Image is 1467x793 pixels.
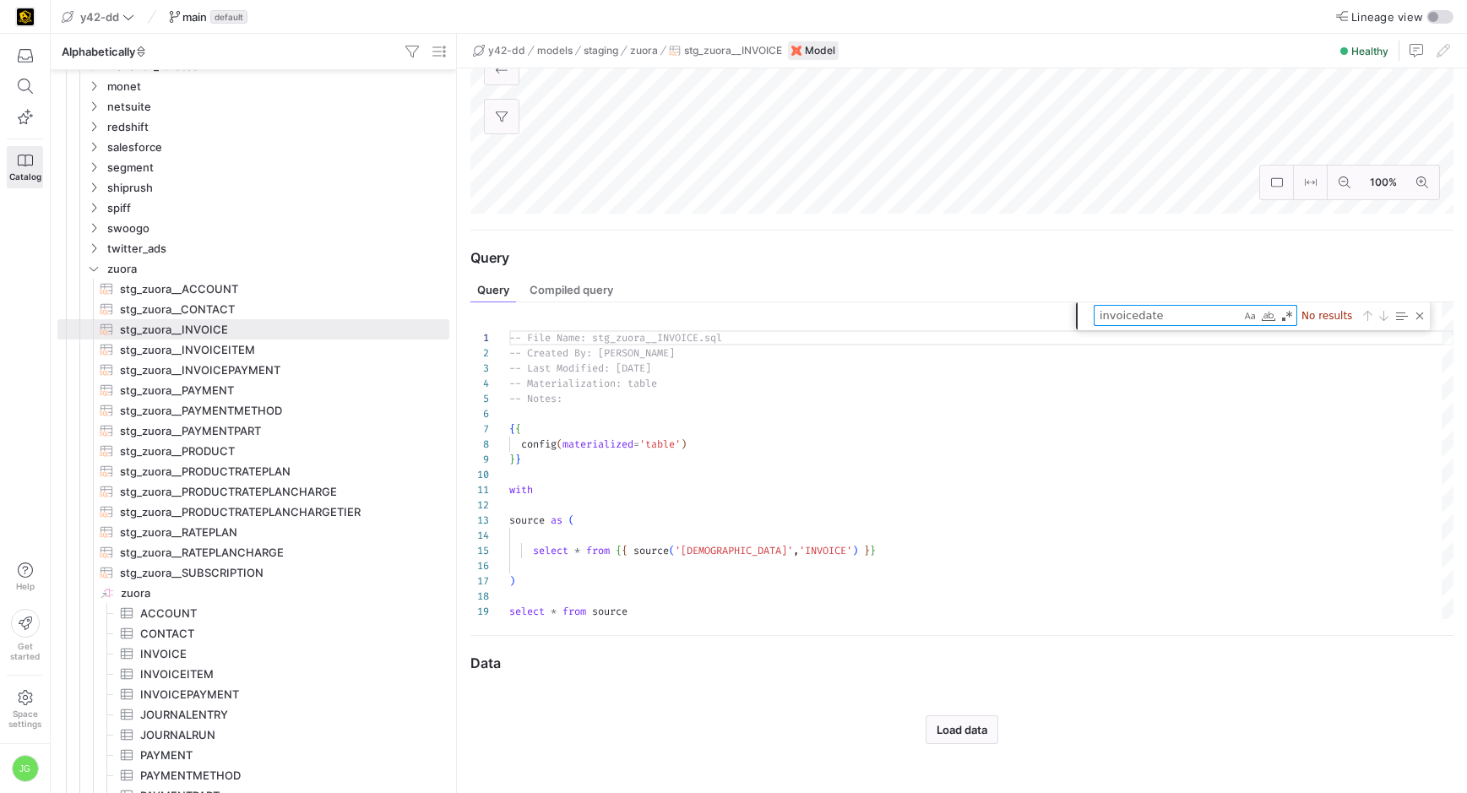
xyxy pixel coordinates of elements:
div: Press SPACE to select this row. [57,137,449,157]
a: stg_zuora__PAYMENTMETHOD​​​​​​​​​​ [57,400,449,421]
h3: Query [470,247,509,268]
span: Get started [10,641,40,661]
span: CONTACT​​​​​​​​​ [140,624,430,644]
div: 14 [470,528,489,543]
button: Help [7,555,43,599]
span: stg_zuora__PAYMENTPART​​​​​​​​​​ [120,421,430,441]
span: as [551,513,562,527]
div: Press SPACE to select this row. [57,461,449,481]
div: 1 [470,330,489,345]
button: models [535,41,575,61]
span: } [509,453,515,466]
span: Lineage view [1351,10,1423,24]
span: ACCOUNT​​​​​​​​​ [140,604,430,623]
span: Alphabetically [62,45,147,58]
a: ACCOUNT​​​​​​​​​ [57,603,449,623]
span: source [592,605,628,618]
a: stg_zuora__SUBSCRIPTION​​​​​​​​​​ [57,562,449,583]
div: Press SPACE to select this row. [57,238,449,258]
div: 3 [470,361,489,376]
span: stg_zuora__INVOICEITEM​​​​​​​​​​ [120,340,430,360]
span: Compiled query [530,285,613,296]
span: Model [805,45,835,57]
span: stg_zuora__PAYMENT​​​​​​​​​​ [120,381,430,400]
span: from [562,605,586,618]
img: https://storage.googleapis.com/y42-prod-data-exchange/images/uAsz27BndGEK0hZWDFeOjoxA7jCwgK9jE472... [17,8,34,25]
span: { [616,544,622,557]
div: Press SPACE to select this row. [57,725,449,745]
div: Press SPACE to select this row. [57,339,449,360]
div: 11 [470,482,489,497]
div: Press SPACE to select this row. [57,542,449,562]
span: Catalog [9,171,41,182]
span: } [864,544,870,557]
div: Press SPACE to select this row. [57,400,449,421]
span: main [182,10,207,24]
span: '[DEMOGRAPHIC_DATA]' [675,544,793,557]
span: , [793,544,799,557]
span: stg_zuora__INVOICEPAYMENT​​​​​​​​​​ [120,361,430,380]
span: config [521,437,557,451]
span: default [210,10,247,24]
div: 10 [470,467,489,482]
a: JOURNALRUN​​​​​​​​​ [57,725,449,745]
span: stg_zuora__CONTACT​​​​​​​​​​ [120,300,430,319]
span: ( [568,513,574,527]
button: Load data [926,715,998,744]
span: stg_zuora__INVOICE [684,45,782,57]
span: stg_zuora__PRODUCTRATEPLANCHARGETIER​​​​​​​​​​ [120,502,430,522]
a: stg_zuora__PAYMENT​​​​​​​​​​ [57,380,449,400]
div: Press SPACE to select this row. [57,258,449,279]
span: from [586,544,610,557]
div: 6 [470,406,489,421]
span: zuora​​​​​​​​ [121,584,447,603]
span: INVOICE​​​​​​​​​ [140,644,430,664]
a: JOURNALENTRY​​​​​​​​​ [57,704,449,725]
div: Press SPACE to select this row. [57,644,449,664]
div: Press SPACE to select this row. [57,481,449,502]
div: Match Case (⌥⌘C) [1242,307,1258,324]
button: zuora [628,41,660,61]
span: select [509,605,545,618]
span: zuora [630,45,658,57]
div: Press SPACE to select this row. [57,664,449,684]
a: https://storage.googleapis.com/y42-prod-data-exchange/images/uAsz27BndGEK0hZWDFeOjoxA7jCwgK9jE472... [7,3,43,31]
button: y42-dd [470,41,528,61]
a: stg_zuora__RATEPLAN​​​​​​​​​​ [57,522,449,542]
div: Press SPACE to select this row. [57,562,449,583]
div: 5 [470,391,489,406]
div: 2 [470,345,489,361]
h3: Data [470,653,501,673]
span: INVOICEPAYMENT​​​​​​​​​ [140,685,430,704]
div: 4 [470,376,489,391]
span: zuora [107,259,447,279]
span: select [533,544,568,557]
div: Press SPACE to select this row. [57,583,449,603]
div: Close (Escape) [1413,309,1426,323]
a: CONTACT​​​​​​​​​ [57,623,449,644]
span: JOURNALENTRY​​​​​​​​​ [140,705,430,725]
span: = [633,437,639,451]
div: Press SPACE to select this row. [57,623,449,644]
div: Find in Selection (⌥⌘L) [1392,307,1410,325]
span: redshift [107,117,447,137]
span: salesforce [107,138,447,157]
div: 9 [470,452,489,467]
a: INVOICEITEM​​​​​​​​​ [57,664,449,684]
span: monet [107,77,447,96]
span: -- Last Modified: [DATE] [509,361,651,375]
span: JOURNALRUN​​​​​​​​​ [140,725,430,745]
span: y42-dd [80,10,119,24]
a: stg_zuora__INVOICEPAYMENT​​​​​​​​​​ [57,360,449,380]
a: stg_zuora__RATEPLANCHARGE​​​​​​​​​​ [57,542,449,562]
div: Next Match (Enter) [1377,309,1390,323]
div: No results [1300,305,1358,326]
div: 16 [470,558,489,573]
span: INVOICEITEM​​​​​​​​​ [140,665,430,684]
span: y42-dd [488,45,525,57]
div: Press SPACE to select this row. [57,745,449,765]
span: -- File Name: stg_zuora__INVOICE.sql [509,331,722,345]
span: materialized [562,437,633,451]
span: -- Created By: [PERSON_NAME] [509,346,675,360]
span: twitter_ads [107,239,447,258]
